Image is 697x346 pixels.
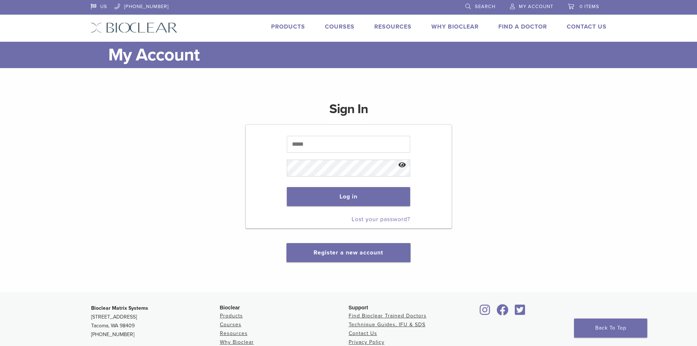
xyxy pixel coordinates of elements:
a: Contact Us [567,23,607,30]
a: Why Bioclear [431,23,479,30]
a: Technique Guides, IFU & SDS [349,321,426,328]
span: 0 items [580,4,599,10]
a: Bioclear [477,309,493,316]
a: Find Bioclear Trained Doctors [349,313,427,319]
span: My Account [519,4,553,10]
strong: Bioclear Matrix Systems [91,305,148,311]
span: Bioclear [220,305,240,310]
a: Resources [220,330,248,336]
a: Bioclear [513,309,528,316]
a: Back To Top [574,319,647,338]
span: Search [475,4,495,10]
a: Register a new account [314,249,383,256]
a: Resources [374,23,412,30]
button: Log in [287,187,410,206]
a: Lost your password? [352,216,410,223]
h1: My Account [108,42,607,68]
img: Bioclear [91,22,177,33]
a: Find A Doctor [498,23,547,30]
h1: Sign In [329,100,368,124]
a: Courses [220,321,241,328]
span: Support [349,305,368,310]
a: Privacy Policy [349,339,385,345]
a: Products [220,313,243,319]
a: Bioclear [494,309,511,316]
a: Contact Us [349,330,377,336]
a: Products [271,23,305,30]
button: Show password [394,156,410,175]
a: Courses [325,23,355,30]
a: Why Bioclear [220,339,254,345]
p: [STREET_ADDRESS] Tacoma, WA 98409 [PHONE_NUMBER] [91,304,220,339]
button: Register a new account [286,243,410,262]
